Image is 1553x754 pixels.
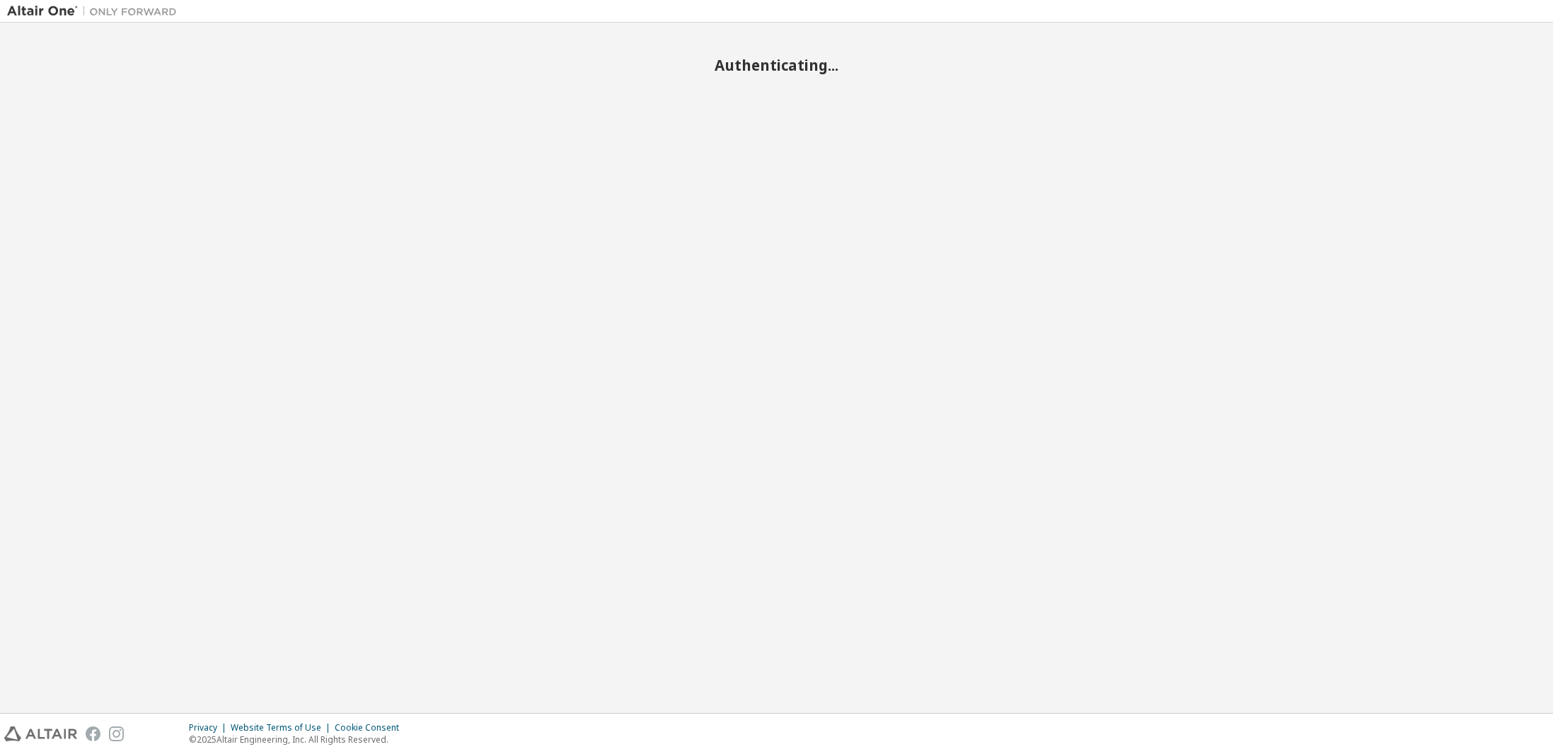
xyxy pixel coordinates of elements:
img: altair_logo.svg [4,726,77,741]
img: facebook.svg [86,726,100,741]
div: Privacy [189,722,231,733]
h2: Authenticating... [7,56,1546,74]
p: © 2025 Altair Engineering, Inc. All Rights Reserved. [189,733,408,746]
div: Cookie Consent [335,722,408,733]
div: Website Terms of Use [231,722,335,733]
img: Altair One [7,4,184,18]
img: instagram.svg [109,726,124,741]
